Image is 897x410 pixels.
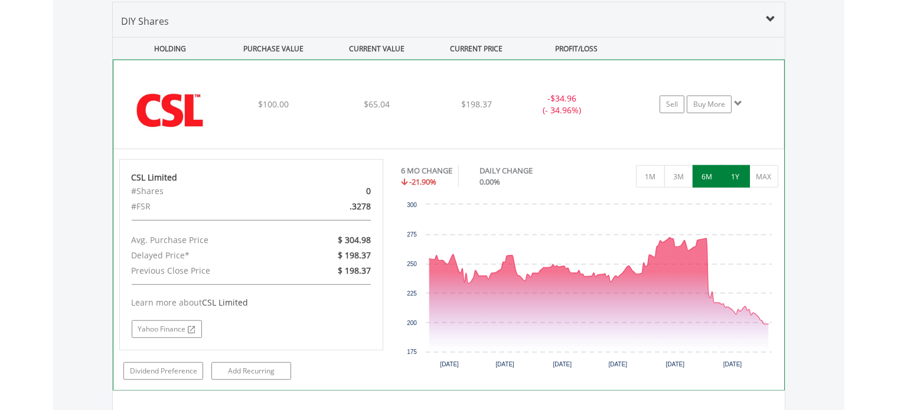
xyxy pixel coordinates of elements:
text: [DATE] [440,361,459,368]
text: [DATE] [495,361,514,368]
text: 250 [407,261,417,267]
div: Delayed Price* [123,248,294,263]
div: PROFIT/LOSS [526,38,627,60]
span: -21.90% [409,176,436,187]
a: Sell [660,96,684,113]
div: #FSR [123,199,294,214]
span: $34.96 [550,93,576,104]
span: CSL Limited [203,297,249,308]
text: [DATE] [553,361,572,368]
a: Add Recurring [211,362,291,380]
div: .3278 [294,199,380,214]
text: 200 [407,320,417,326]
a: Dividend Preference [123,362,203,380]
span: $100.00 [258,99,289,110]
text: 300 [407,202,417,208]
div: Avg. Purchase Price [123,232,294,248]
svg: Interactive chart [401,199,778,376]
span: $65.04 [364,99,390,110]
a: Buy More [687,96,732,113]
div: PURCHASE VALUE [223,38,324,60]
span: DIY Shares [122,15,169,28]
div: CURRENT PRICE [429,38,523,60]
div: Learn more about [132,297,371,309]
div: CSL Limited [132,172,371,183]
div: 0 [294,183,380,199]
div: CURRENT VALUE [327,38,428,60]
div: 6 MO CHANGE [401,165,452,176]
div: DAILY CHANGE [480,165,574,176]
button: MAX [749,165,778,188]
text: [DATE] [609,361,628,368]
text: 175 [407,349,417,355]
text: 275 [407,231,417,238]
button: 1M [636,165,665,188]
a: Yahoo Finance [132,320,202,338]
span: $198.37 [461,99,492,110]
div: HOLDING [113,38,221,60]
span: $ 304.98 [338,234,371,245]
div: #Shares [123,183,294,199]
img: EQU.AU.CSL.png [119,75,221,146]
span: $ 198.37 [338,250,371,261]
div: Chart. Highcharts interactive chart. [401,199,778,376]
text: [DATE] [666,361,685,368]
button: 1Y [721,165,750,188]
div: Previous Close Price [123,263,294,278]
text: 225 [407,290,417,297]
span: $ 198.37 [338,265,371,276]
button: 6M [693,165,722,188]
button: 3M [664,165,693,188]
text: [DATE] [723,361,742,368]
span: 0.00% [480,176,500,187]
div: - (- 34.96%) [517,93,606,116]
